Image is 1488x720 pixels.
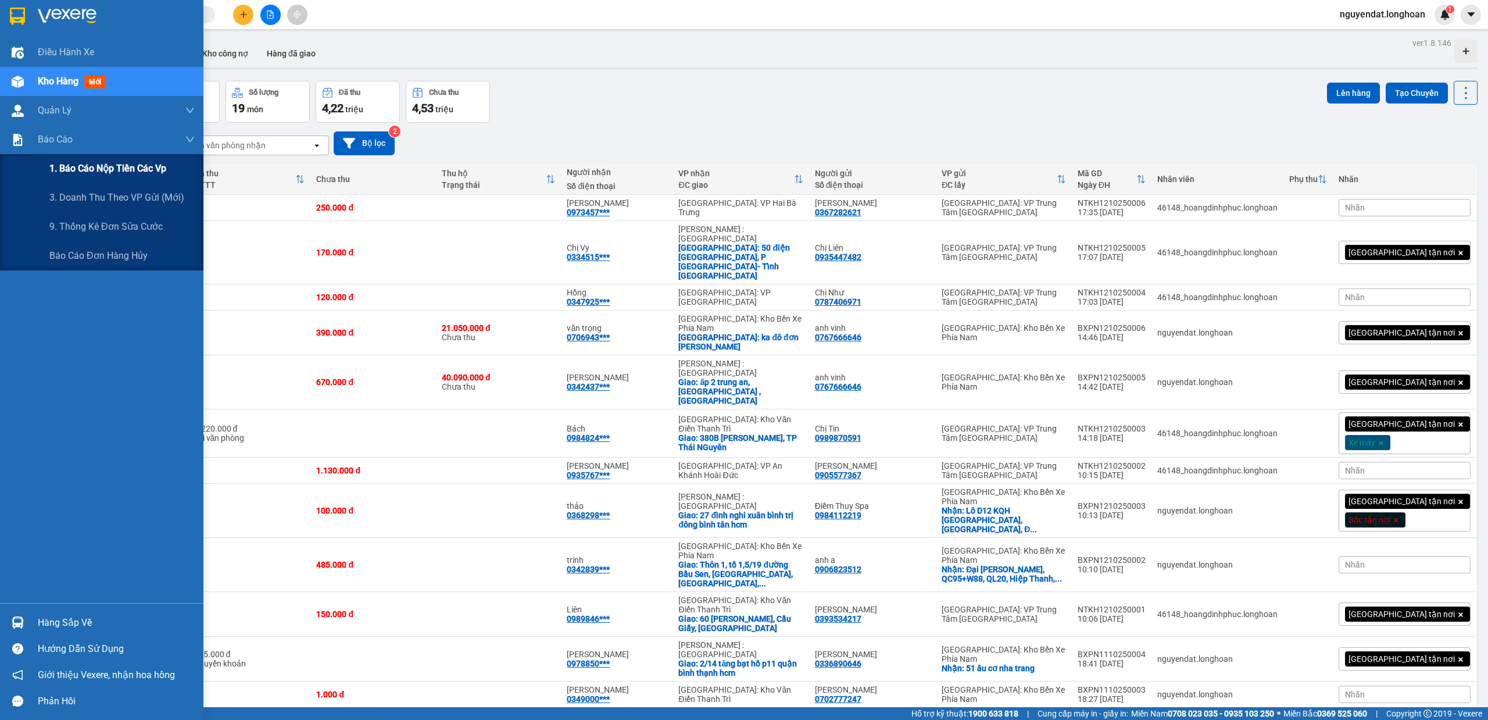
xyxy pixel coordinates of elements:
div: [GEOGRAPHIC_DATA]: VP An Khánh Hoài Đức [678,461,803,480]
div: 0989870591 [815,433,861,443]
span: copyright [1423,710,1432,718]
div: Nhận: 51 âu cơ nha trang [942,664,1065,673]
div: Người gửi [815,169,931,178]
div: ver 1.8.146 [1412,37,1451,49]
span: món [247,105,263,114]
div: 40.090.000 đ [442,373,556,382]
div: Hàng sắp về [38,614,195,632]
th: Toggle SortBy [436,164,561,195]
div: 46148_hoangdinhphuc.longhoan [1157,248,1278,257]
div: Nhãn [1339,174,1471,184]
div: 1.000 đ [316,690,430,699]
button: Kho công nợ [193,40,257,67]
div: thảo [567,501,667,511]
img: warehouse-icon [12,76,24,88]
strong: 0708 023 035 - 0935 103 250 [1168,709,1274,718]
div: NTKH1210250005 [1078,243,1146,252]
span: CÔNG TY TNHH CHUYỂN PHÁT NHANH BẢO AN [101,40,213,60]
span: [GEOGRAPHIC_DATA] tận nơi [1348,247,1455,258]
div: Trạng thái [442,180,546,190]
div: 14:18 [DATE] [1078,433,1146,443]
div: [GEOGRAPHIC_DATA]: VP Trung Tâm [GEOGRAPHIC_DATA] [942,288,1065,306]
div: Anh Khương [567,461,667,471]
img: warehouse-icon [12,616,24,629]
span: Cung cấp máy in - giấy in: [1038,707,1128,720]
div: Hồng [567,288,667,297]
th: Toggle SortBy [1072,164,1151,195]
span: [GEOGRAPHIC_DATA] tận nơi [1348,496,1455,507]
div: 17:03 [DATE] [1078,297,1146,306]
div: [GEOGRAPHIC_DATA]: VP Trung Tâm [GEOGRAPHIC_DATA] [942,198,1065,217]
div: anh vinh [815,373,931,382]
div: 0787406971 [815,297,861,306]
button: Chưa thu4,53 triệu [406,81,490,123]
div: Giao: 2/14 tăng bạt hổ p11 quận bình thạnh hcm [678,659,803,678]
div: NTKH1210250003 [1078,424,1146,433]
span: plus [239,10,248,19]
div: VP nhận [678,169,793,178]
div: VP gửi [942,169,1056,178]
div: Đã thu [194,169,296,178]
span: 1. Báo cáo nộp tiền các vp [49,161,166,176]
span: 1 [1448,5,1452,13]
div: 46148_hoangdinhphuc.longhoan [1157,609,1278,619]
div: Chuyển khoản [194,659,305,668]
div: đạth kho diên khánh [815,685,931,694]
span: Bốc tận nơi [1348,515,1390,525]
div: nguyendat.longhoan [1157,690,1278,699]
div: Giao: 60 Trương Công Giai, Cầu Giấy, Hà Nội [678,614,803,633]
span: mới [84,76,106,88]
div: [GEOGRAPHIC_DATA]: Kho Bến Xe Phía Nam [678,541,803,560]
div: Thu hộ [442,169,546,178]
strong: PHIẾU DÁN LÊN HÀNG [77,5,230,21]
span: file-add [266,10,274,19]
div: 485.000 đ [316,560,430,569]
div: 46148_hoangdinhphuc.longhoan [1157,293,1278,302]
img: logo-vxr [10,8,25,25]
div: anh vinh [815,323,931,333]
div: HTTT [194,180,296,190]
th: Toggle SortBy [673,164,809,195]
div: BXPN1210250006 [1078,323,1146,333]
div: Giao: 380B Phan Đình Phùng, TP Thái NGuyên [678,433,803,452]
button: Bộ lọc [334,131,395,155]
span: Nhãn [1345,560,1365,569]
span: Miền Nam [1131,707,1274,720]
div: [GEOGRAPHIC_DATA]: VP [GEOGRAPHIC_DATA] [678,288,803,306]
div: 18:41 [DATE] [1078,659,1146,668]
img: icon-new-feature [1440,9,1450,20]
span: aim [293,10,301,19]
div: nguyendat.longhoan [1157,328,1278,337]
button: caret-down [1461,5,1481,25]
button: Số lượng19món [226,81,310,123]
div: 100.000 đ [316,506,430,515]
div: Nhận: Lô D12 KQH Tô Hiến Thành, phường Xuân Hương, Đà Lạt, tỉnh Lâm Đồng [942,506,1065,534]
div: [GEOGRAPHIC_DATA]: Kho Bến Xe Phía Nam [942,487,1065,506]
div: Liên [567,605,667,614]
div: Linh [815,650,931,659]
div: BXPN1210250003 [1078,501,1146,511]
button: Tạo Chuyến [1386,83,1448,104]
div: Chị Liên [815,243,931,252]
span: Nhãn [1345,203,1365,212]
div: nguyendat.longhoan [1157,560,1278,569]
span: Xe máy [1348,437,1375,448]
span: notification [12,669,23,680]
span: Kho hàng [38,76,78,87]
div: BXPN1110250004 [1078,650,1146,659]
div: Chang [567,650,667,659]
span: [GEOGRAPHIC_DATA] tận nơi [1348,654,1455,664]
div: nguyendat.longhoan [1157,654,1278,664]
span: ... [1030,525,1037,534]
span: triệu [435,105,453,114]
div: Nhân viên [1157,174,1278,184]
div: Mã GD [1078,169,1136,178]
div: [GEOGRAPHIC_DATA]: VP Trung Tâm [GEOGRAPHIC_DATA] [942,461,1065,480]
span: Báo cáo đơn hàng hủy [49,248,148,263]
div: Tạo kho hàng mới [1454,40,1478,63]
span: message [12,696,23,707]
div: 0767666646 [815,382,861,391]
div: Bách [567,424,667,433]
div: Đã thu [339,88,360,97]
div: Chưa thu [442,373,556,391]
